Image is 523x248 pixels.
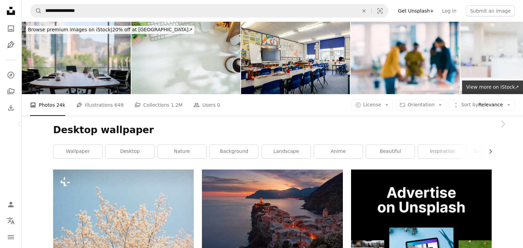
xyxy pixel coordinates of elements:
a: wallpaper [53,145,102,158]
img: Blur, meeting and employees for discussion in office, working and job for creative career. People... [351,22,460,94]
span: Browse premium images on iStock | [28,27,112,32]
button: Menu [4,230,18,244]
form: Find visuals sitewide [30,4,389,18]
a: beautiful [366,145,415,158]
a: Next [482,91,523,157]
a: Explore [4,68,18,82]
img: Chairs, table and technology in empty boardroom of corporate office for meeting with window view.... [22,22,131,94]
span: 1.2M [171,101,183,109]
a: Collections [4,85,18,98]
button: Orientation [396,100,446,110]
a: Collections 1.2M [134,94,183,116]
a: landscape [262,145,311,158]
a: Photos [4,22,18,35]
a: anime [314,145,363,158]
button: Submit an image [466,5,515,16]
span: 20% off at [GEOGRAPHIC_DATA] ↗ [28,27,192,32]
a: Log in / Sign up [4,198,18,211]
button: Clear [356,4,371,17]
button: Language [4,214,18,228]
a: desktop background [470,145,519,158]
a: background [210,145,258,158]
a: Get Unsplash+ [394,5,438,16]
button: Sort byRelevance [449,100,515,110]
span: 649 [114,101,124,109]
a: a tree with white flowers against a blue sky [53,213,194,219]
img: Empty Classroom [241,22,350,94]
a: Log in [438,5,460,16]
a: Users 0 [193,94,220,116]
a: desktop [106,145,154,158]
a: Browse premium images on iStock|20% off at [GEOGRAPHIC_DATA]↗ [22,22,199,38]
span: Relevance [461,102,503,108]
span: License [363,102,381,107]
span: Orientation [408,102,434,107]
span: Sort by [461,102,478,107]
button: Search Unsplash [30,4,42,17]
a: nature [158,145,206,158]
a: inspiration [418,145,467,158]
span: View more on iStock ↗ [466,84,519,90]
a: aerial view of village on mountain cliff during orange sunset [202,213,343,219]
button: License [351,100,393,110]
img: Top view white office desk with keyboard, coffee cup, headphone and stationery. [131,22,240,94]
h1: Desktop wallpaper [53,124,492,136]
span: 0 [217,101,220,109]
a: View more on iStock↗ [462,81,523,94]
a: Illustrations 649 [76,94,124,116]
button: Visual search [372,4,388,17]
a: Illustrations [4,38,18,52]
